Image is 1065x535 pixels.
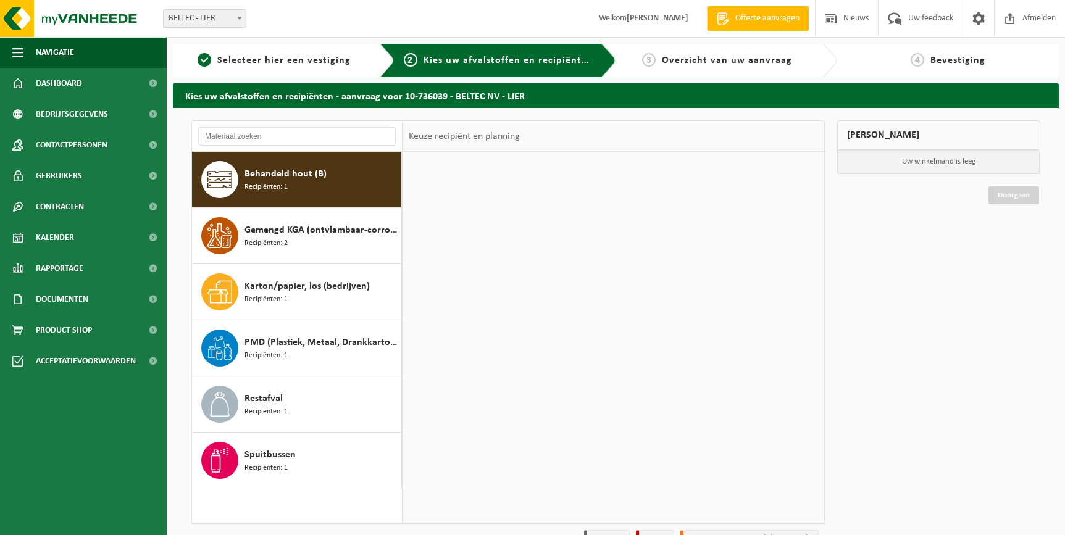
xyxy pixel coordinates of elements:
[244,223,398,238] span: Gemengd KGA (ontvlambaar-corrosief)
[36,99,108,130] span: Bedrijfsgegevens
[36,160,82,191] span: Gebruikers
[198,53,211,67] span: 1
[244,406,288,418] span: Recipiënten: 1
[732,12,803,25] span: Offerte aanvragen
[404,53,417,67] span: 2
[662,56,792,65] span: Overzicht van uw aanvraag
[911,53,924,67] span: 4
[36,222,74,253] span: Kalender
[244,391,283,406] span: Restafval
[217,56,351,65] span: Selecteer hier een vestiging
[403,121,526,152] div: Keuze recipiënt en planning
[838,150,1040,173] p: Uw winkelmand is leeg
[244,181,288,193] span: Recipiënten: 1
[192,152,402,208] button: Behandeld hout (B) Recipiënten: 1
[192,433,402,488] button: Spuitbussen Recipiënten: 1
[36,68,82,99] span: Dashboard
[36,253,83,284] span: Rapportage
[36,191,84,222] span: Contracten
[244,447,296,462] span: Spuitbussen
[424,56,593,65] span: Kies uw afvalstoffen en recipiënten
[244,238,288,249] span: Recipiënten: 2
[192,376,402,433] button: Restafval Recipiënten: 1
[36,130,107,160] span: Contactpersonen
[163,9,246,28] span: BELTEC - LIER
[36,37,74,68] span: Navigatie
[837,120,1040,150] div: [PERSON_NAME]
[244,335,398,350] span: PMD (Plastiek, Metaal, Drankkartons) (bedrijven)
[164,10,246,27] span: BELTEC - LIER
[179,53,370,68] a: 1Selecteer hier een vestiging
[173,83,1059,107] h2: Kies uw afvalstoffen en recipiënten - aanvraag voor 10-736039 - BELTEC NV - LIER
[192,208,402,264] button: Gemengd KGA (ontvlambaar-corrosief) Recipiënten: 2
[198,127,396,146] input: Materiaal zoeken
[244,462,288,474] span: Recipiënten: 1
[192,264,402,320] button: Karton/papier, los (bedrijven) Recipiënten: 1
[642,53,656,67] span: 3
[244,294,288,305] span: Recipiënten: 1
[707,6,809,31] a: Offerte aanvragen
[36,284,88,315] span: Documenten
[627,14,688,23] strong: [PERSON_NAME]
[244,350,288,362] span: Recipiënten: 1
[192,320,402,376] button: PMD (Plastiek, Metaal, Drankkartons) (bedrijven) Recipiënten: 1
[36,315,92,346] span: Product Shop
[988,186,1039,204] a: Doorgaan
[36,346,136,376] span: Acceptatievoorwaarden
[244,167,327,181] span: Behandeld hout (B)
[244,279,370,294] span: Karton/papier, los (bedrijven)
[930,56,985,65] span: Bevestiging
